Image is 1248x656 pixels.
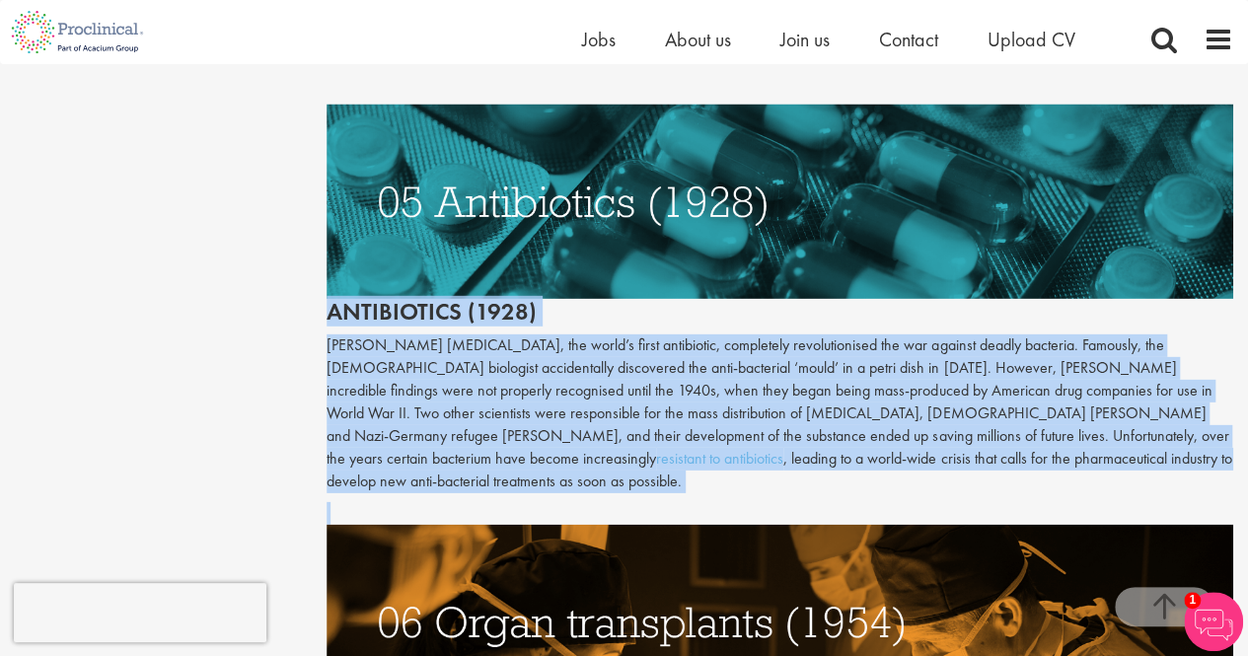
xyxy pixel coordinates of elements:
[656,448,783,469] a: resistant to antibiotics
[780,27,830,52] a: Join us
[1184,592,1201,609] span: 1
[1184,592,1243,651] img: Chatbot
[665,27,731,52] a: About us
[327,334,1233,492] p: [PERSON_NAME] [MEDICAL_DATA], the world’s first antibiotic, completely revolutionised the war aga...
[327,105,1233,299] img: antibiotics
[582,27,616,52] a: Jobs
[988,27,1075,52] a: Upload CV
[879,27,938,52] a: Contact
[14,583,266,642] iframe: reCAPTCHA
[327,105,1233,326] h2: Antibiotics (1928)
